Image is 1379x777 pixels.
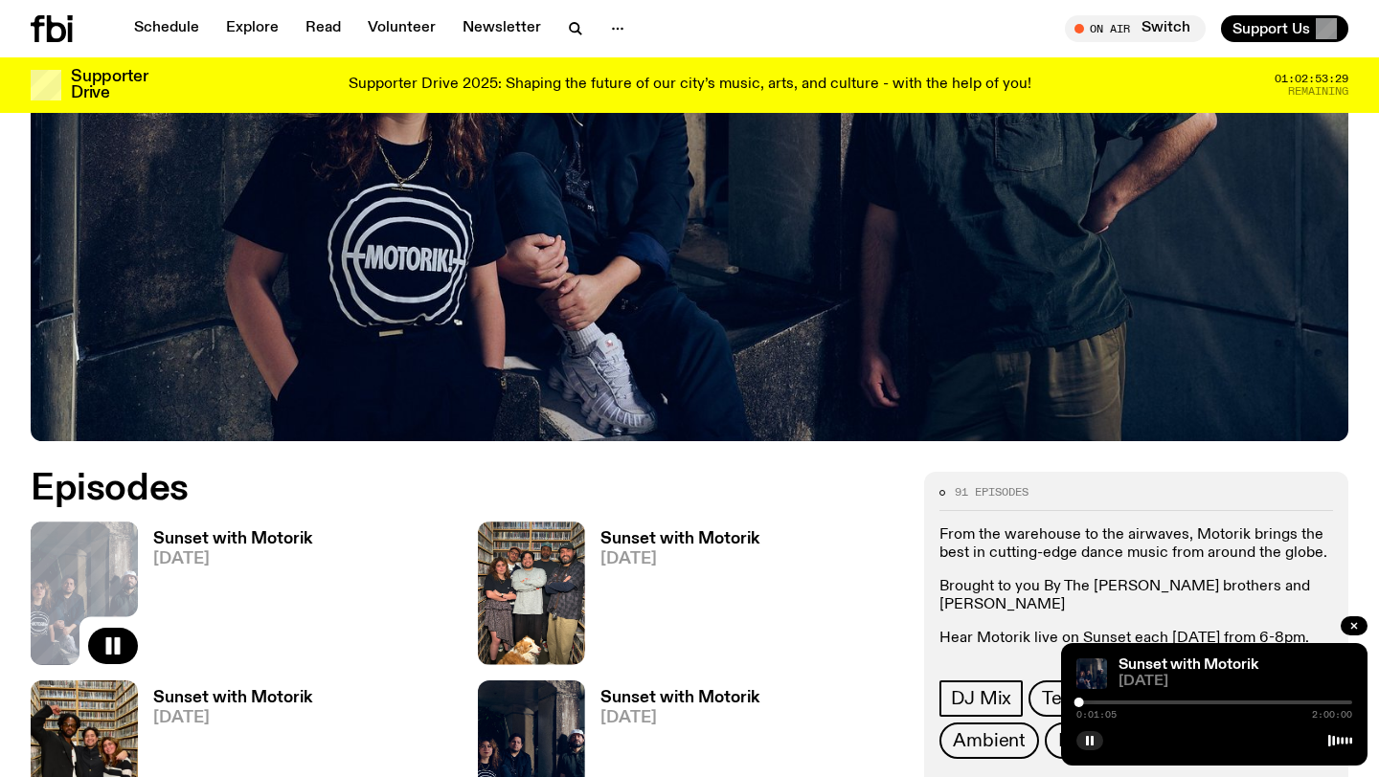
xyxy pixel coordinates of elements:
[951,688,1011,709] span: DJ Mix
[123,15,211,42] a: Schedule
[1232,20,1310,37] span: Support Us
[294,15,352,42] a: Read
[451,15,553,42] a: Newsletter
[1221,15,1348,42] button: Support Us
[955,487,1029,498] span: 91 episodes
[600,710,759,726] span: [DATE]
[939,578,1333,614] p: Brought to you By The [PERSON_NAME] brothers and [PERSON_NAME]
[153,551,312,567] span: [DATE]
[600,531,759,547] h3: Sunset with Motorik
[215,15,290,42] a: Explore
[1065,15,1206,42] button: On AirSwitch
[600,690,759,706] h3: Sunset with Motorik
[600,551,759,567] span: [DATE]
[153,710,312,726] span: [DATE]
[1045,722,1126,759] a: House
[356,15,447,42] a: Volunteer
[1058,730,1113,751] span: House
[349,77,1031,94] p: Supporter Drive 2025: Shaping the future of our city’s music, arts, and culture - with the help o...
[939,630,1333,648] p: Hear Motorik live on Sunset each [DATE] from 6-8pm.
[138,531,312,664] a: Sunset with Motorik[DATE]
[1312,710,1352,720] span: 2:00:00
[953,730,1026,751] span: Ambient
[939,680,1023,717] a: DJ Mix
[153,690,312,706] h3: Sunset with Motorik
[585,531,759,664] a: Sunset with Motorik[DATE]
[153,531,312,547] h3: Sunset with Motorik
[1288,86,1348,97] span: Remaining
[71,69,147,101] h3: Supporter Drive
[939,526,1333,563] p: From the warehouse to the airwaves, Motorik brings the best in cutting-edge dance music from arou...
[1275,74,1348,84] span: 01:02:53:29
[1076,710,1117,720] span: 0:01:05
[1042,688,1103,709] span: Techno
[1029,680,1117,717] a: Techno
[1119,657,1258,673] a: Sunset with Motorik
[31,472,901,506] h2: Episodes
[1119,675,1352,689] span: [DATE]
[939,722,1039,759] a: Ambient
